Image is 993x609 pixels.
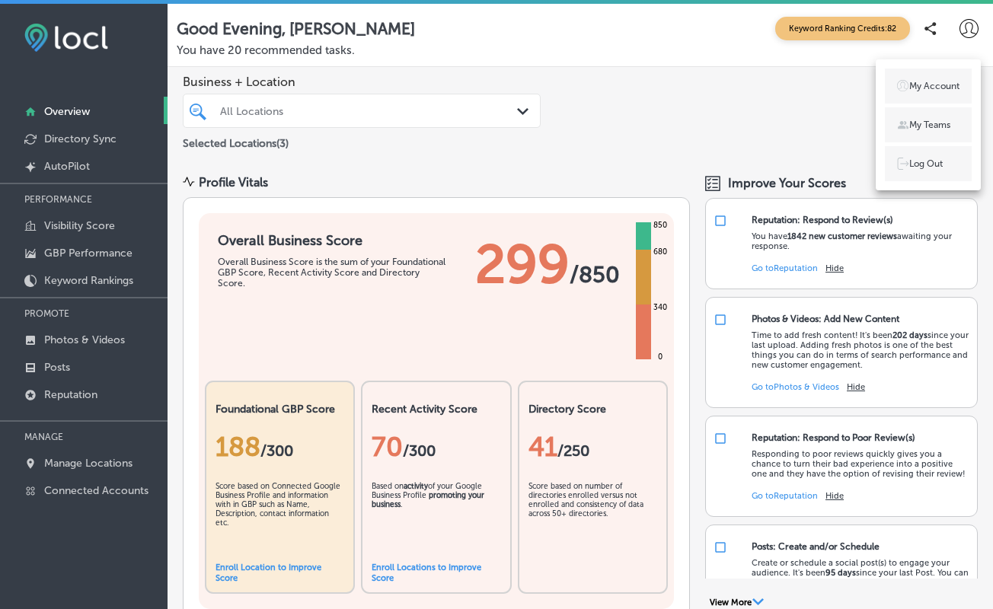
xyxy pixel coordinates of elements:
[909,157,943,171] p: Log Out
[885,146,972,181] a: Log Out
[44,105,90,118] p: Overview
[44,219,115,232] p: Visibility Score
[44,132,117,145] p: Directory Sync
[44,160,90,173] p: AutoPilot
[44,388,97,401] p: Reputation
[909,118,950,132] p: My Teams
[44,484,148,497] p: Connected Accounts
[24,24,108,52] img: fda3e92497d09a02dc62c9cd864e3231.png
[909,79,959,93] p: My Account
[885,69,972,104] a: My Account
[44,333,125,346] p: Photos & Videos
[44,361,70,374] p: Posts
[44,274,133,287] p: Keyword Rankings
[44,247,133,260] p: GBP Performance
[885,107,972,142] a: My Teams
[44,457,133,470] p: Manage Locations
